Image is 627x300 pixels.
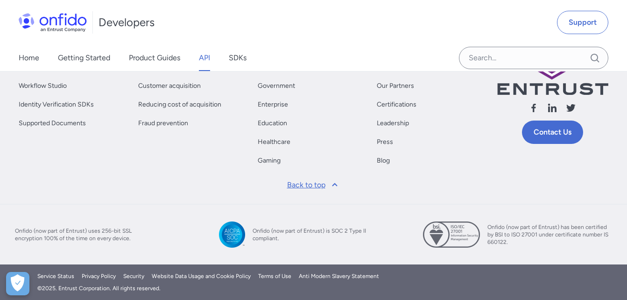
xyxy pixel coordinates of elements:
img: Onfido Logo [19,13,87,32]
a: Workflow Studio [19,80,67,92]
a: Follow us X (Twitter) [565,102,577,117]
a: Support [557,11,608,34]
span: Onfido (now part of Entrust) uses 256-bit SSL encryption 100% of the time on every device. [15,227,136,242]
a: Government [258,80,295,92]
img: ISO 27001 certified [423,221,480,248]
a: Anti Modern Slavery Statement [299,272,379,280]
button: Open Preferences [6,272,29,295]
div: © 2025 . Entrust Corporation. All rights reserved. [37,284,590,293]
svg: Follow us linkedin [547,102,558,114]
a: Education [258,118,287,129]
div: Cookie Preferences [6,272,29,295]
span: Onfido (now part of Entrust) has been certified by BSI to ISO 27001 under certificate number IS 6... [487,223,609,246]
svg: Follow us facebook [528,102,539,114]
a: Our Partners [377,80,414,92]
a: Product Guides [129,45,180,71]
a: Fraud prevention [138,118,188,129]
a: Enterprise [258,99,288,110]
a: Identity Verification SDKs [19,99,94,110]
a: Press [377,136,393,148]
a: Healthcare [258,136,290,148]
a: Follow us facebook [528,102,539,117]
a: Home [19,45,39,71]
a: Service Status [37,272,74,280]
svg: Follow us X (Twitter) [565,102,577,114]
span: Onfido (now part of Entrust) is SOC 2 Type II compliant. [253,227,374,242]
a: Back to top [282,174,346,196]
a: Website Data Usage and Cookie Policy [152,272,251,280]
a: Gaming [258,155,281,166]
a: API [199,45,210,71]
a: Terms of Use [258,272,291,280]
a: SDKs [229,45,247,71]
a: Contact Us [522,121,583,144]
input: Onfido search input field [459,47,608,69]
a: Follow us linkedin [547,102,558,117]
a: Blog [377,155,390,166]
a: Leadership [377,118,409,129]
a: Customer acquisition [138,80,201,92]
a: Security [123,272,144,280]
img: SOC 2 Type II compliant [219,221,245,248]
a: Supported Documents [19,118,86,129]
h1: Developers [99,15,155,30]
a: Privacy Policy [82,272,116,280]
a: Certifications [377,99,416,110]
a: Getting Started [58,45,110,71]
a: Reducing cost of acquisition [138,99,221,110]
